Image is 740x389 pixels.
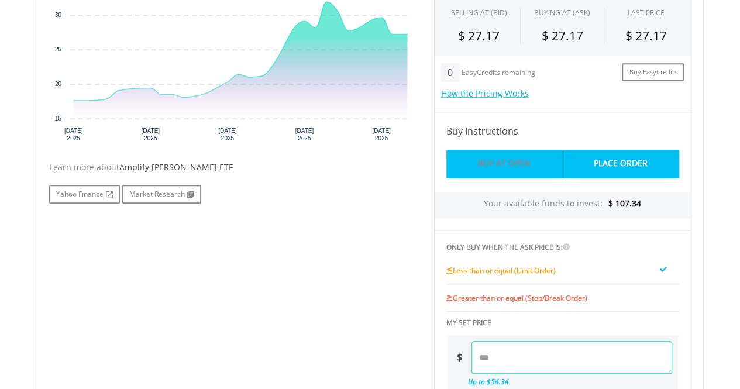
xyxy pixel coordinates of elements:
[295,128,314,142] text: [DATE] 2025
[625,27,667,44] span: $ 27.17
[435,192,691,218] div: Your available funds to invest:
[453,293,587,303] span: Greater than or equal (Stop/Break Order)
[446,318,679,328] h6: MY SET PRICE
[534,8,590,18] span: BUYING AT (ASK)
[467,374,672,387] div: Up to $
[218,128,237,142] text: [DATE] 2025
[446,150,563,178] a: Buy At Open
[64,128,82,142] text: [DATE] 2025
[49,185,120,204] a: Yahoo Finance
[541,27,583,44] span: $ 27.17
[54,115,61,122] text: 15
[372,128,391,142] text: [DATE] 2025
[54,81,61,87] text: 20
[563,150,679,178] a: Place Order
[54,46,61,53] text: 25
[608,198,641,209] span: $ 107.34
[441,88,529,99] a: How the Pricing Works
[49,161,417,173] div: Learn more about
[446,242,679,253] h6: ONLY BUY WHEN THE ASK PRICE IS:
[450,8,507,18] div: SELLING AT (BID)
[446,124,679,138] h4: Buy Instructions
[490,377,508,387] span: 54.34
[622,63,684,81] a: Buy EasyCredits
[54,12,61,18] text: 30
[458,27,500,44] span: $ 27.17
[141,128,160,142] text: [DATE] 2025
[462,68,535,78] div: EasyCredits remaining
[453,266,556,276] span: Less than or equal (Limit Order)
[628,8,665,18] div: LAST PRICE
[448,341,471,374] div: $
[119,161,233,173] span: Amplify [PERSON_NAME] ETF
[122,185,201,204] a: Market Research
[441,63,459,82] div: 0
